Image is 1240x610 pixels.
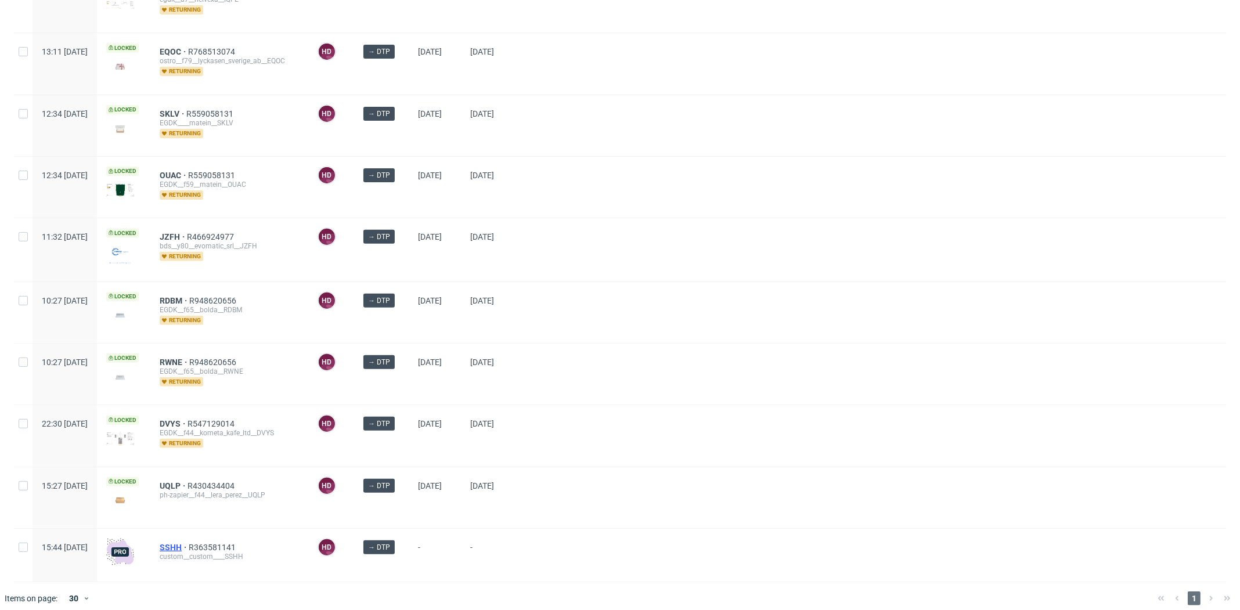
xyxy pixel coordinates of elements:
a: R948620656 [189,358,239,367]
span: returning [160,252,203,261]
figcaption: HD [319,539,335,555]
figcaption: HD [319,293,335,309]
span: Locked [106,167,139,176]
span: [DATE] [470,171,494,180]
span: returning [160,67,203,76]
span: [DATE] [470,232,494,241]
span: 11:32 [DATE] [42,232,88,241]
img: pro-icon.017ec5509f39f3e742e3.png [106,538,134,566]
img: version_two_editor_design [106,492,134,508]
span: 10:27 [DATE] [42,358,88,367]
span: R559058131 [188,171,237,180]
span: - [470,543,512,568]
figcaption: HD [319,167,335,183]
div: EGDK__f65__bolda__RWNE [160,367,299,376]
span: Locked [106,353,139,363]
span: [DATE] [470,358,494,367]
span: 12:34 [DATE] [42,109,88,118]
span: → DTP [368,542,390,553]
a: R547129014 [188,419,237,428]
img: version_two_editor_design.png [106,432,134,445]
img: version_two_editor_design.png [106,238,134,266]
span: [DATE] [418,109,442,118]
div: EGDK__f59__matein__OUAC [160,180,299,189]
span: [DATE] [418,481,442,490]
span: → DTP [368,109,390,119]
figcaption: HD [319,478,335,494]
span: 22:30 [DATE] [42,419,88,428]
span: 1 [1188,591,1201,605]
span: SKLV [160,109,186,118]
div: 30 [62,590,83,607]
span: returning [160,377,203,387]
span: returning [160,5,203,15]
img: version_two_editor_design [106,121,134,136]
span: Locked [106,416,139,425]
img: version_two_editor_design [106,369,134,385]
span: DVYS [160,419,188,428]
span: returning [160,316,203,325]
span: returning [160,129,203,138]
span: Locked [106,105,139,114]
a: R948620656 [189,296,239,305]
span: → DTP [368,357,390,367]
span: → DTP [368,46,390,57]
span: returning [160,439,203,448]
span: [DATE] [418,296,442,305]
a: R768513074 [188,47,237,56]
span: R559058131 [186,109,236,118]
a: R466924977 [187,232,236,241]
span: [DATE] [470,109,494,118]
span: [DATE] [418,47,442,56]
a: OUAC [160,171,188,180]
span: → DTP [368,295,390,306]
span: R363581141 [189,543,238,552]
span: 15:44 [DATE] [42,543,88,552]
span: [DATE] [470,419,494,428]
span: [DATE] [418,358,442,367]
span: returning [160,190,203,200]
figcaption: HD [319,354,335,370]
span: R430434404 [188,481,237,490]
a: EQOC [160,47,188,56]
span: [DATE] [418,171,442,180]
span: Items on page: [5,593,57,604]
span: 15:27 [DATE] [42,481,88,490]
a: UQLP [160,481,188,490]
a: SSHH [160,543,189,552]
span: 13:11 [DATE] [42,47,88,56]
a: RDBM [160,296,189,305]
span: [DATE] [470,47,494,56]
span: Locked [106,292,139,301]
span: → DTP [368,170,390,181]
img: version_two_editor_design [106,59,134,74]
span: → DTP [368,481,390,491]
span: Locked [106,477,139,486]
span: Locked [106,44,139,53]
div: EGDK__f65__bolda__RDBM [160,305,299,315]
span: 10:27 [DATE] [42,296,88,305]
figcaption: HD [319,106,335,122]
figcaption: HD [319,416,335,432]
span: [DATE] [418,419,442,428]
div: EGDK____matein__SKLV [160,118,299,128]
span: [DATE] [418,232,442,241]
div: custom__custom____SSHH [160,552,299,561]
a: JZFH [160,232,187,241]
span: 12:34 [DATE] [42,171,88,180]
figcaption: HD [319,44,335,60]
span: Locked [106,229,139,238]
a: RWNE [160,358,189,367]
img: version_two_editor_design.png [106,183,134,197]
img: version_two_editor_design [106,307,134,323]
div: EGDK__f44__kometa_kafe_ltd__DVYS [160,428,299,438]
